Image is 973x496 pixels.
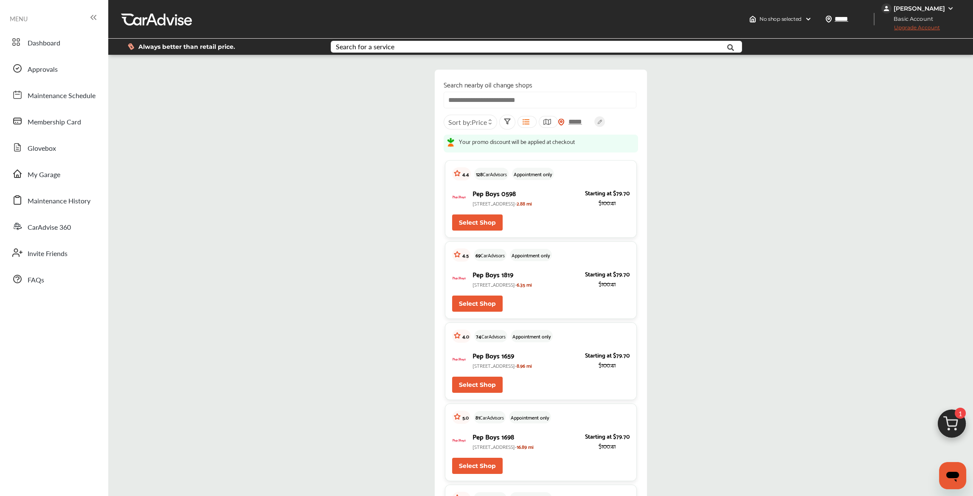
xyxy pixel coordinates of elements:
span: Approvals [28,64,58,75]
iframe: Button to launch messaging window [939,462,966,489]
span: 2.88 mi [517,199,532,208]
span: MENU [10,15,28,22]
span: [STREET_ADDRESS]- [472,199,517,208]
img: logo-pepboys.png [452,353,466,366]
span: My Garage [28,169,60,180]
p: $100.41 [585,279,630,288]
img: header-divider.bc55588e.svg [874,13,875,25]
span: Always better than retail price. [138,44,235,50]
span: 128 [476,169,483,178]
p: Starting at $79.70 [585,188,630,197]
a: Glovebox [8,136,100,158]
img: logo-pepboys.png [452,434,466,448]
a: Membership Card [8,110,100,132]
p: Pep Boys 1659 [472,349,578,361]
span: Price [472,117,487,127]
img: location_vector.a44bc228.svg [825,16,832,23]
p: Your promo discount will be applied at checkout [459,138,575,145]
button: Select Shop [452,377,503,393]
p: $100.41 [585,441,630,451]
span: 81 [475,413,480,422]
a: Invite Friends [8,242,100,264]
img: header-home-logo.8d720a4f.svg [749,16,756,23]
p: Appointment only [511,413,549,422]
span: Upgrade Account [881,24,940,35]
p: Starting at $79.70 [585,269,630,279]
span: 1 [955,408,966,419]
img: location_vector_orange.38f05af8.svg [558,118,565,126]
span: Invite Friends [28,248,67,259]
span: Basic Account [882,14,939,23]
span: CarAdvisors [480,413,504,422]
p: Pep Boys 0598 [472,187,578,199]
button: Select Shop [452,214,503,231]
a: My Garage [8,163,100,185]
span: FAQs [28,275,44,286]
p: $100.41 [585,360,630,369]
p: Appointment only [512,251,550,259]
span: Dashboard [28,38,60,49]
p: 4.4 [462,169,469,178]
p: $100.41 [585,197,630,207]
span: Maintenance History [28,196,90,207]
span: 74 [476,332,481,341]
span: 6.35 mi [517,280,532,289]
span: 69 [475,251,481,259]
span: Sort by : [448,117,487,127]
span: [STREET_ADDRESS]- [472,280,517,289]
a: Maintenance Schedule [8,84,100,106]
span: CarAdvisors [481,251,505,259]
span: 8.96 mi [517,361,532,370]
p: Starting at $79.70 [585,431,630,441]
p: 5.0 [462,413,469,422]
a: FAQs [8,268,100,290]
a: CarAdvise 360 [8,215,100,237]
div: Search for a service [336,43,394,50]
p: Appointment only [514,169,552,178]
img: jVpblrzwTbfkPYzPPzSLxeg0AAAAASUVORK5CYII= [881,3,891,14]
p: Search nearby oil change shops [444,79,638,90]
img: WGsFRI8htEPBVLJbROoPRyZpYNWhNONpIPPETTm6eUC0GeLEiAAAAAElFTkSuQmCC [947,5,954,12]
span: No shop selected [759,16,801,23]
a: Dashboard [8,31,100,53]
p: 4.5 [462,251,469,259]
span: CarAdvisors [481,332,506,341]
p: Pep Boys 1698 [472,431,578,442]
img: logo-pepboys.png [452,191,466,204]
span: Membership Card [28,117,81,128]
button: Select Shop [452,296,503,312]
span: Maintenance Schedule [28,90,96,101]
img: cart_icon.3d0951e8.svg [931,406,972,446]
span: 16.89 mi [517,442,534,451]
span: [STREET_ADDRESS]- [472,442,517,451]
span: CarAdvise 360 [28,222,71,233]
button: Select Shop [452,458,503,474]
img: header-down-arrow.9dd2ce7d.svg [805,16,812,23]
img: logo-pepboys.png [452,272,466,285]
p: Starting at $79.70 [585,350,630,360]
div: [PERSON_NAME] [894,5,945,12]
img: dollor_label_vector.a70140d1.svg [128,43,134,50]
span: CarAdvisors [483,169,507,178]
a: Approvals [8,57,100,79]
span: [STREET_ADDRESS]- [472,361,517,370]
span: Glovebox [28,143,56,154]
p: Pep Boys 1819 [472,268,578,280]
p: 4.0 [462,332,469,341]
p: Appointment only [512,332,551,341]
a: Maintenance History [8,189,100,211]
